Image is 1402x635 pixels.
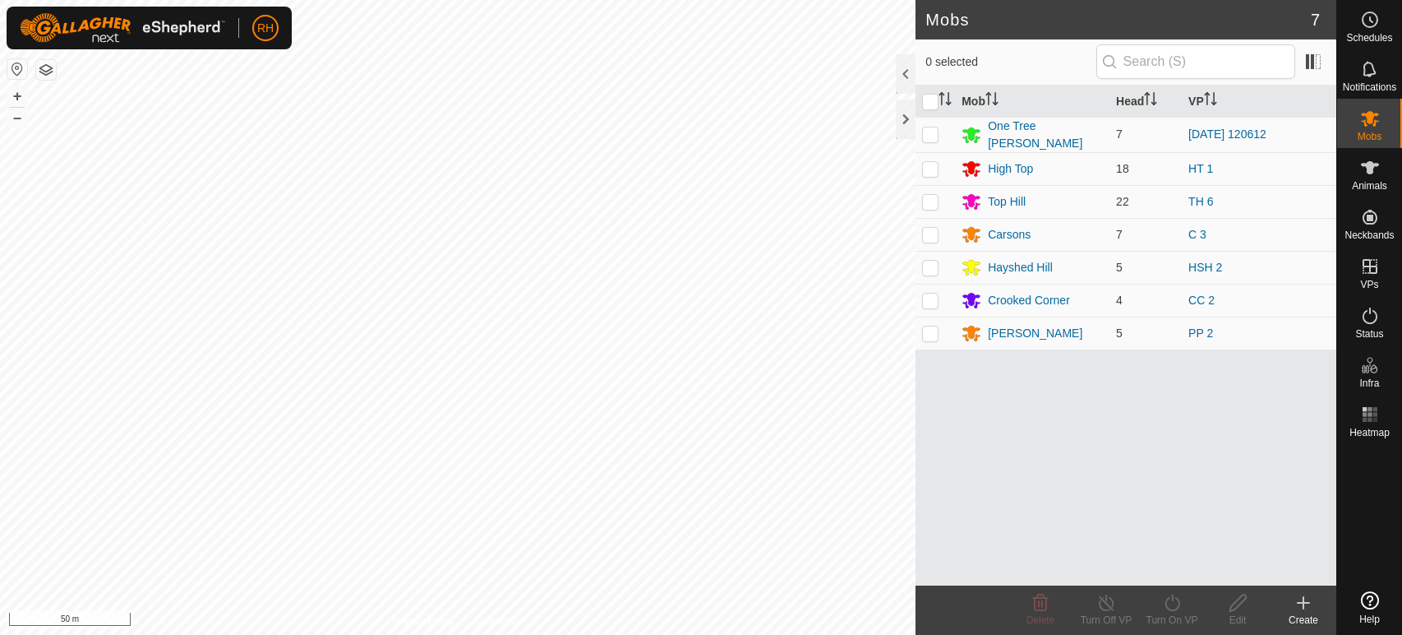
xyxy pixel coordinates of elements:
[1349,428,1390,438] span: Heatmap
[925,10,1311,30] h2: Mobs
[1116,195,1129,208] span: 22
[988,325,1082,342] div: [PERSON_NAME]
[985,95,998,108] p-sorticon: Activate to sort
[1026,614,1055,626] span: Delete
[1116,294,1123,307] span: 4
[1116,327,1123,340] span: 5
[1116,228,1123,241] span: 7
[393,614,454,628] a: Privacy Policy
[20,13,225,43] img: Gallagher Logo
[988,118,1103,152] div: One Tree [PERSON_NAME]
[1205,613,1271,628] div: Edit
[1188,195,1213,208] a: TH 6
[7,108,27,127] button: –
[1116,162,1129,175] span: 18
[1188,162,1213,175] a: HT 1
[955,86,1109,118] th: Mob
[1188,228,1206,241] a: C 3
[1188,327,1213,340] a: PP 2
[36,60,56,80] button: Map Layers
[1358,132,1381,141] span: Mobs
[1116,261,1123,274] span: 5
[1355,329,1383,339] span: Status
[1344,230,1394,240] span: Neckbands
[1116,127,1123,141] span: 7
[1346,33,1392,43] span: Schedules
[1359,378,1379,388] span: Infra
[988,259,1053,276] div: Hayshed Hill
[1204,95,1217,108] p-sorticon: Activate to sort
[988,160,1033,178] div: High Top
[474,614,523,628] a: Contact Us
[1311,7,1320,32] span: 7
[1271,613,1336,628] div: Create
[1109,86,1182,118] th: Head
[7,86,27,106] button: +
[988,292,1070,309] div: Crooked Corner
[1360,280,1378,290] span: VPs
[1073,613,1139,628] div: Turn Off VP
[925,53,1095,71] span: 0 selected
[1343,82,1396,92] span: Notifications
[1188,127,1266,141] a: [DATE] 120612
[1139,613,1205,628] div: Turn On VP
[988,193,1026,211] div: Top Hill
[1096,44,1295,79] input: Search (S)
[1188,261,1222,274] a: HSH 2
[1144,95,1157,108] p-sorticon: Activate to sort
[257,20,274,37] span: RH
[939,95,952,108] p-sorticon: Activate to sort
[1359,614,1380,624] span: Help
[1337,585,1402,631] a: Help
[7,59,27,79] button: Reset Map
[988,226,1031,243] div: Carsons
[1188,294,1215,307] a: CC 2
[1352,181,1387,191] span: Animals
[1182,86,1336,118] th: VP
